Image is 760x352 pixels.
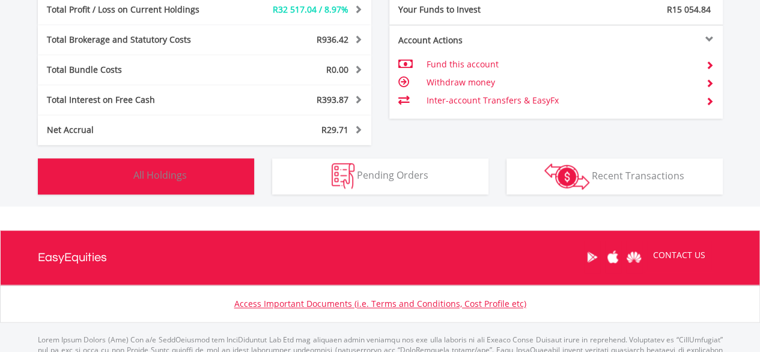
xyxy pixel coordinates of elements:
div: Your Funds to Invest [389,4,556,16]
td: Inter-account Transfers & EasyFx [426,91,696,110]
div: Total Bundle Costs [38,64,233,76]
a: Google Play [582,238,603,276]
div: Net Accrual [38,124,233,136]
a: Huawei [624,238,645,276]
span: R15 054.84 [667,4,711,15]
div: Total Brokerage and Statutory Costs [38,34,233,46]
span: Recent Transactions [592,168,684,182]
button: Pending Orders [272,158,488,194]
div: Account Actions [389,34,556,46]
td: Fund this account [426,55,696,73]
span: R29.71 [321,124,348,135]
div: Total Profit / Loss on Current Holdings [38,4,233,16]
a: Access Important Documents (i.e. Terms and Conditions, Cost Profile etc) [234,298,526,309]
span: Pending Orders [357,168,428,182]
a: Apple [603,238,624,276]
div: Total Interest on Free Cash [38,94,233,106]
button: All Holdings [38,158,254,194]
span: R936.42 [317,34,348,45]
span: All Holdings [133,168,187,182]
a: EasyEquities [38,230,107,285]
span: R393.87 [317,94,348,105]
img: pending_instructions-wht.png [332,163,354,189]
span: R0.00 [326,64,348,75]
td: Withdraw money [426,73,696,91]
button: Recent Transactions [506,158,723,194]
span: R32 517.04 / 8.97% [273,4,348,15]
img: transactions-zar-wht.png [544,163,589,190]
a: CONTACT US [645,238,714,272]
img: holdings-wht.png [105,163,131,189]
